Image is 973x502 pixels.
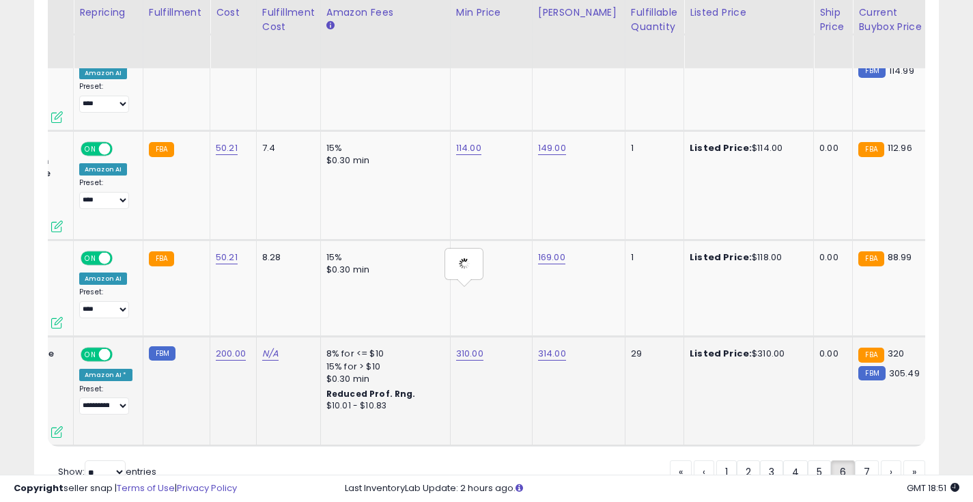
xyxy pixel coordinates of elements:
div: 29 [631,348,673,360]
a: Terms of Use [117,482,175,494]
a: 5 [808,460,831,484]
a: N/A [262,347,279,361]
b: Reduced Prof. Rng. [326,388,416,400]
span: OFF [111,143,132,155]
div: $10.01 - $10.83 [326,400,440,412]
span: Show: entries [58,465,156,478]
a: 2 [737,460,760,484]
div: 0.00 [819,348,842,360]
div: 7.4 [262,142,310,154]
a: Privacy Policy [177,482,237,494]
div: 1 [631,142,673,154]
span: › [890,465,892,479]
strong: Copyright [14,482,64,494]
div: $0.30 min [326,154,440,167]
div: Preset: [79,288,132,318]
div: $0.30 min [326,373,440,385]
a: 50.21 [216,251,238,264]
div: $114.00 [690,142,803,154]
small: FBA [858,348,884,363]
a: 200.00 [216,347,246,361]
div: $310.00 [690,348,803,360]
div: $118.00 [690,251,803,264]
div: Amazon AI [79,163,127,176]
a: 6 [831,460,855,484]
a: 7 [855,460,879,484]
div: 0.00 [819,251,842,264]
span: OFF [111,253,132,264]
div: Preset: [79,82,132,113]
div: Amazon AI * [79,369,132,381]
span: 88.99 [888,251,912,264]
div: Current Buybox Price [858,5,929,34]
span: ON [82,253,99,264]
div: $0.30 min [326,264,440,276]
span: » [912,465,916,479]
span: 112.96 [888,141,912,154]
div: seller snap | | [14,482,237,495]
a: 1 [716,460,737,484]
div: Listed Price [690,5,808,20]
small: FBA [858,251,884,266]
div: 1 [631,251,673,264]
small: FBA [858,142,884,157]
div: Repricing [79,5,137,20]
small: FBM [858,366,885,380]
div: Ship Price [819,5,847,34]
small: FBM [858,64,885,78]
small: Amazon Fees. [326,20,335,32]
div: Preset: [79,178,132,209]
small: FBA [149,142,174,157]
a: 310.00 [456,347,483,361]
span: ON [82,143,99,155]
span: 320 [888,347,904,360]
div: Amazon AI [79,273,127,285]
div: Amazon Fees [326,5,445,20]
small: FBA [149,251,174,266]
div: 8% for <= $10 [326,348,440,360]
b: Listed Price: [690,251,752,264]
div: Min Price [456,5,526,20]
span: « [679,465,683,479]
div: 15% [326,251,440,264]
a: 149.00 [538,141,566,155]
span: 305.49 [889,367,920,380]
div: 8.28 [262,251,310,264]
span: 2025-09-7 18:51 GMT [907,482,959,494]
small: FBM [149,346,175,361]
a: 3 [760,460,783,484]
div: Amazon AI [79,67,127,79]
b: Listed Price: [690,141,752,154]
a: 4 [783,460,808,484]
div: Cost [216,5,251,20]
div: 15% [326,142,440,154]
b: Listed Price: [690,347,752,360]
a: 314.00 [538,347,566,361]
div: Preset: [79,385,132,415]
div: 0.00 [819,142,842,154]
span: ON [82,349,99,361]
a: 114.00 [456,141,481,155]
div: [PERSON_NAME] [538,5,619,20]
div: Fulfillable Quantity [631,5,678,34]
div: Last InventoryLab Update: 2 hours ago. [345,482,959,495]
div: Fulfillment [149,5,204,20]
div: Fulfillment Cost [262,5,315,34]
span: ‹ [703,465,705,479]
div: 15% for > $10 [326,361,440,373]
span: 114.99 [889,64,914,77]
span: OFF [111,349,132,361]
a: 169.00 [538,251,565,264]
a: 50.21 [216,141,238,155]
